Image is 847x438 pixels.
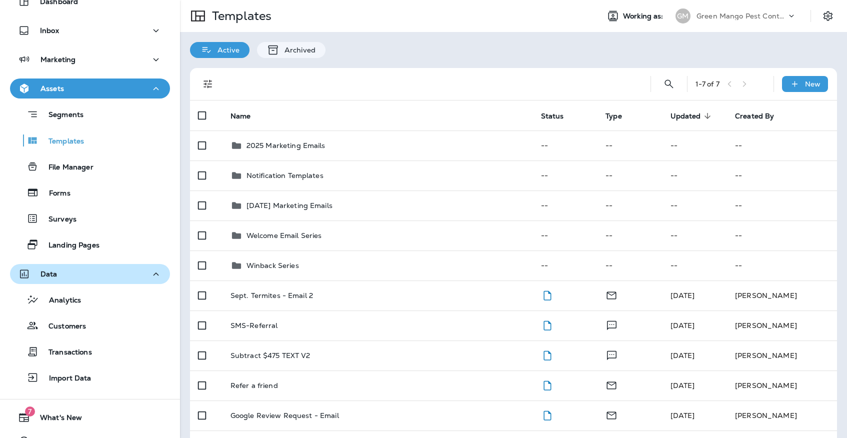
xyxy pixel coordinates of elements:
span: Created By [735,112,774,120]
td: -- [727,160,837,190]
p: Active [212,46,239,54]
p: Notification Templates [246,171,323,179]
td: [PERSON_NAME] [727,400,837,430]
button: Data [10,264,170,284]
p: Google Review Request - Email [230,411,339,419]
td: -- [597,250,662,280]
p: Winback Series [246,261,299,269]
p: Landing Pages [38,241,99,250]
button: Search Templates [659,74,679,94]
p: New [805,80,820,88]
span: Draft [541,350,553,359]
p: Customers [38,322,86,331]
p: Forms [39,189,70,198]
span: Email [605,380,617,389]
td: [PERSON_NAME] [727,340,837,370]
td: -- [533,190,597,220]
td: -- [597,160,662,190]
span: Draft [541,410,553,419]
p: Segments [38,110,83,120]
div: GM [675,8,690,23]
button: Analytics [10,289,170,310]
p: Inbox [40,26,59,34]
span: Updated [670,112,701,120]
p: Green Mango Pest Control [696,12,786,20]
button: Segments [10,103,170,125]
td: -- [662,130,727,160]
td: -- [597,190,662,220]
td: -- [727,250,837,280]
p: Archived [279,46,315,54]
span: What's New [30,413,82,425]
span: Text [605,320,618,329]
span: Updated [670,111,714,120]
td: -- [533,160,597,190]
span: Text [605,350,618,359]
p: SMS-Referral [230,321,278,329]
p: Templates [208,8,271,23]
span: Status [541,111,577,120]
button: Customers [10,315,170,336]
p: Surveys [38,215,76,224]
button: Filters [198,74,218,94]
span: Name [230,112,251,120]
p: Subtract $475 TEXT V2 [230,351,310,359]
p: Data [40,270,57,278]
td: -- [727,220,837,250]
button: 7What's New [10,407,170,427]
span: J-P Scoville [670,381,695,390]
td: -- [533,220,597,250]
td: -- [662,160,727,190]
p: Transactions [38,348,92,357]
div: 1 - 7 of 7 [695,80,719,88]
button: Inbox [10,20,170,40]
button: Settings [819,7,837,25]
span: J-P Scoville [670,351,695,360]
td: -- [533,250,597,280]
button: Landing Pages [10,234,170,255]
span: Draft [541,290,553,299]
td: -- [662,250,727,280]
span: Status [541,112,564,120]
td: -- [533,130,597,160]
p: Refer a friend [230,381,278,389]
p: File Manager [38,163,93,172]
button: Transactions [10,341,170,362]
span: Working as: [623,12,665,20]
button: Marketing [10,49,170,69]
td: -- [597,220,662,250]
button: Assets [10,78,170,98]
span: Type [605,111,635,120]
td: -- [727,190,837,220]
span: Created By [735,111,787,120]
p: Templates [38,137,84,146]
span: Email [605,290,617,299]
button: Templates [10,130,170,151]
td: -- [662,190,727,220]
p: Assets [40,84,64,92]
p: 2025 Marketing Emails [246,141,325,149]
p: Analytics [39,296,81,305]
td: -- [597,130,662,160]
span: J-P Scoville [670,411,695,420]
span: J-P Scoville [670,321,695,330]
td: [PERSON_NAME] [727,280,837,310]
span: Draft [541,320,553,329]
span: Draft [541,380,553,389]
p: Marketing [40,55,75,63]
button: Surveys [10,208,170,229]
td: [PERSON_NAME] [727,370,837,400]
p: Import Data [39,374,91,383]
td: [PERSON_NAME] [727,310,837,340]
p: [DATE] Marketing Emails [246,201,332,209]
span: Type [605,112,622,120]
button: Import Data [10,367,170,388]
button: File Manager [10,156,170,177]
td: -- [727,130,837,160]
p: Sept. Termites - Email 2 [230,291,313,299]
span: Maddie Madonecsky [670,291,695,300]
span: Email [605,410,617,419]
span: 7 [25,406,35,416]
span: Name [230,111,264,120]
p: Welcome Email Series [246,231,322,239]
